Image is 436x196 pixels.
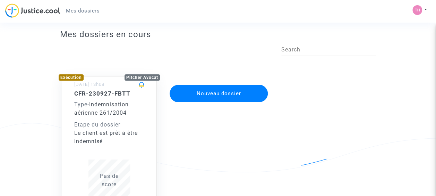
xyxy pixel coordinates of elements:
span: - [74,101,89,108]
h3: Mes dossiers en cours [60,30,376,40]
div: Pitcher Avocat [125,74,160,81]
img: 8cee650c606f2077574026b5a90548c1 [412,5,422,15]
span: Pas de score [100,173,119,188]
a: Nouveau dossier [169,80,269,87]
img: jc-logo.svg [5,3,60,18]
span: Mes dossiers [66,8,100,14]
span: Type [74,101,87,108]
button: Nouveau dossier [170,85,268,102]
small: [DATE] 13h08 [74,82,104,87]
span: Indemnisation aérienne 261/2004 [74,101,129,116]
div: Etape du dossier [74,121,144,129]
div: Le client est prêt à être indemnisé [74,129,144,146]
a: Mes dossiers [60,6,105,16]
div: Exécution [59,74,84,81]
h5: CFR-230927-FBTT [74,90,144,97]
